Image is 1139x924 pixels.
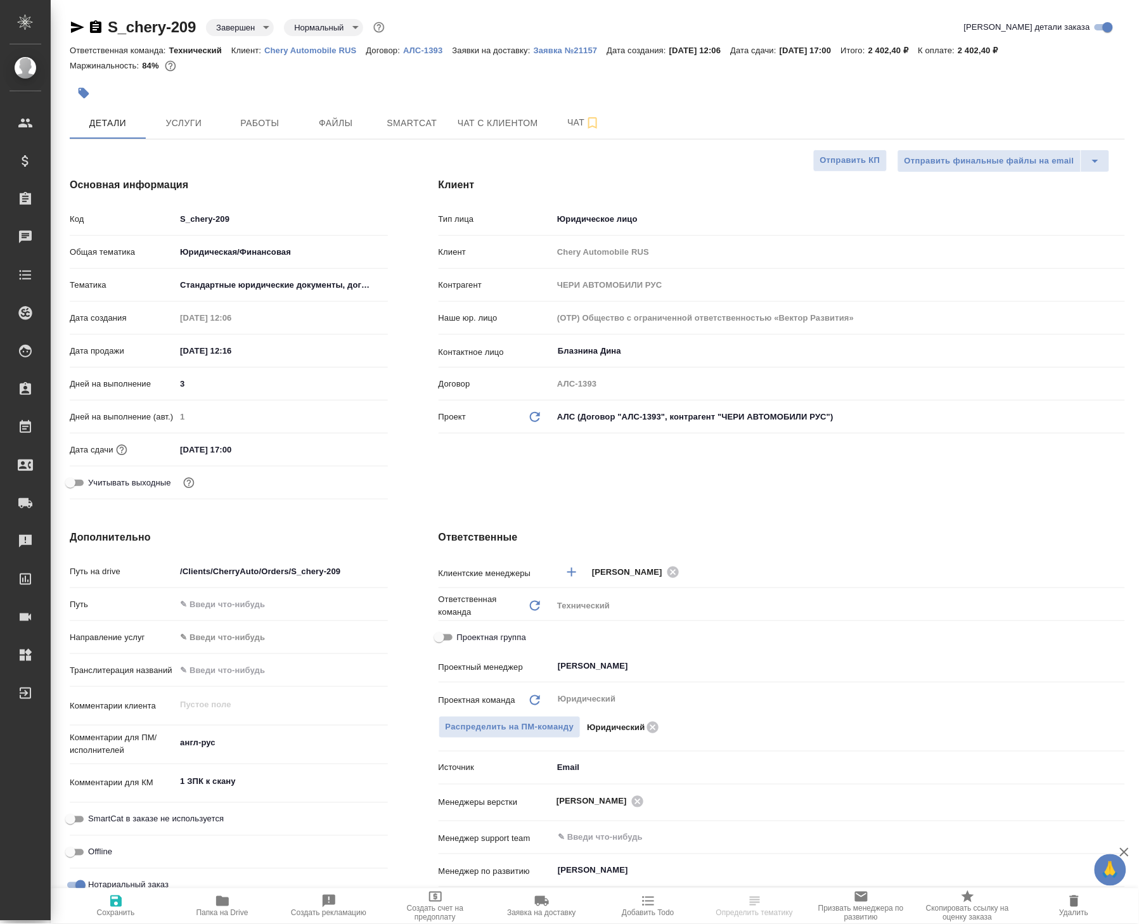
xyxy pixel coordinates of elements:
button: Заявка на доставку [489,889,595,924]
p: Технический [169,46,231,55]
p: Путь [70,598,176,611]
p: Дата продажи [70,345,176,357]
span: Чат с клиентом [458,115,538,131]
h4: Дополнительно [70,530,388,545]
div: ✎ Введи что-нибудь [176,627,387,648]
p: Менеджер support team [439,833,553,845]
span: В заказе уже есть ответственный ПМ или ПМ группа [439,716,581,738]
p: Проектный менеджер [439,661,553,674]
p: Менеджер по развитию [439,866,553,878]
p: Тип лица [439,213,553,226]
button: Отправить финальные файлы на email [898,150,1081,172]
p: Дней на выполнение (авт.) [70,411,176,423]
span: Услуги [153,115,214,131]
input: ✎ Введи что-нибудь [176,342,286,360]
span: SmartCat в заказе не используется [88,813,224,826]
div: [PERSON_NAME] [557,793,648,809]
span: Файлы [306,115,366,131]
span: Скопировать ссылку на оценку заказа [922,904,1014,922]
p: Общая тематика [70,246,176,259]
div: Стандартные юридические документы, договоры, уставы [176,274,387,296]
a: Chery Automobile RUS [264,44,366,55]
button: Open [1118,571,1121,574]
button: Open [1118,800,1121,803]
span: Создать рекламацию [291,909,366,918]
p: Источник [439,762,553,774]
button: 322.61 RUB; [162,58,179,74]
button: Скопировать ссылку на оценку заказа [915,889,1021,924]
p: Ответственная команда [439,593,528,619]
p: Проект [439,411,467,423]
p: Контрагент [439,279,553,292]
h4: Ответственные [439,530,1125,545]
p: Клиент [439,246,553,259]
span: Работы [229,115,290,131]
button: Распределить на ПМ-команду [439,716,581,738]
p: Ответственная команда: [70,46,169,55]
p: Наше юр. лицо [439,312,553,324]
div: Технический [553,595,1125,617]
span: [PERSON_NAME] [592,566,670,579]
p: Код [70,213,176,226]
h4: Основная информация [70,177,388,193]
button: Доп статусы указывают на важность/срочность заказа [371,19,387,35]
p: Договор: [366,46,404,55]
button: Создать счет на предоплату [382,889,489,924]
input: ✎ Введи что-нибудь [176,210,387,228]
p: Тематика [70,279,176,292]
span: Отправить финальные файлы на email [904,154,1074,169]
textarea: англ-рус [176,733,387,754]
input: Пустое поле [553,309,1125,327]
span: Сохранить [97,909,135,918]
p: Заявка №21157 [534,46,607,55]
p: Менеджеры верстки [439,797,553,809]
button: Завершен [212,22,259,33]
h4: Клиент [439,177,1125,193]
p: Маржинальность: [70,61,142,70]
p: Комментарии для ПМ/исполнителей [70,732,176,757]
div: Email [553,757,1125,779]
button: Папка на Drive [169,889,276,924]
p: Дата сдачи: [731,46,780,55]
button: Призвать менеджера по развитию [808,889,915,924]
span: Чат [553,115,614,131]
span: Папка на Drive [196,909,248,918]
span: Удалить [1060,909,1089,918]
button: Создать рекламацию [276,889,382,924]
span: Отправить КП [820,153,880,168]
button: 🙏 [1095,854,1126,886]
span: 🙏 [1100,857,1121,883]
button: Open [1118,665,1121,667]
input: Пустое поле [553,375,1125,393]
button: Сохранить [63,889,169,924]
button: Скопировать ссылку для ЯМессенджера [70,20,85,35]
div: Завершен [206,19,274,36]
span: Smartcat [382,115,442,131]
p: Дата создания: [607,46,669,55]
input: ✎ Введи что-нибудь [176,375,387,393]
button: Нормальный [290,22,347,33]
p: Заявки на доставку: [453,46,534,55]
a: АЛС-1393 [403,44,452,55]
button: Open [1118,350,1121,352]
div: ✎ Введи что-нибудь [180,631,372,644]
input: Пустое поле [176,407,387,426]
div: [PERSON_NAME] [592,564,683,580]
textarea: 1 ЗПК к скану [176,771,387,793]
p: Комментарии клиента [70,700,176,712]
p: К оплате: [918,46,958,55]
div: Юридическое лицо [553,209,1125,230]
span: Распределить на ПМ-команду [446,720,574,735]
span: [PERSON_NAME] детали заказа [964,21,1090,34]
input: ✎ Введи что-нибудь [557,830,1079,845]
input: Пустое поле [553,276,1125,294]
p: Контактное лицо [439,346,553,359]
p: Дата создания [70,312,176,324]
p: Комментарии для КМ [70,777,176,790]
button: Заявка №21157 [534,44,607,57]
p: Клиент: [231,46,264,55]
button: Добавить Todo [595,889,702,924]
input: ✎ Введи что-нибудь [176,440,286,459]
p: Договор [439,378,553,390]
p: Юридический [587,721,645,734]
